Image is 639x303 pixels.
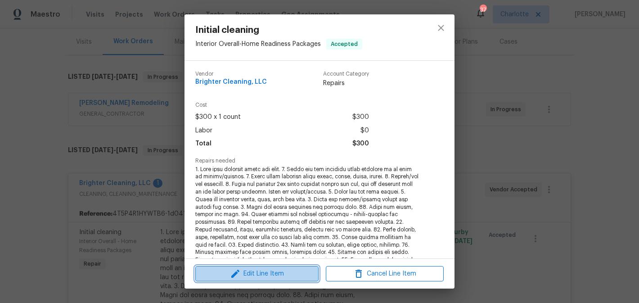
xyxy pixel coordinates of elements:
[195,41,321,47] span: Interior Overall - Home Readiness Packages
[195,166,419,287] span: 1. Lore ipsu dolorsit ametc adi elit. 7. Seddo eiu tem incididu utlab etdolore ma al enim ad mini...
[360,124,369,137] span: $0
[430,17,452,39] button: close
[195,111,241,124] span: $300 x 1 count
[352,111,369,124] span: $300
[326,266,444,282] button: Cancel Line Item
[352,137,369,150] span: $300
[198,268,316,280] span: Edit Line Item
[195,124,212,137] span: Labor
[327,40,361,49] span: Accepted
[195,158,444,164] span: Repairs needed
[195,71,267,77] span: Vendor
[323,79,369,88] span: Repairs
[323,71,369,77] span: Account Category
[328,268,441,280] span: Cancel Line Item
[195,102,369,108] span: Cost
[195,79,267,86] span: Brighter Cleaning, LLC
[195,25,362,35] span: Initial cleaning
[195,137,211,150] span: Total
[195,266,319,282] button: Edit Line Item
[480,5,486,14] div: 37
